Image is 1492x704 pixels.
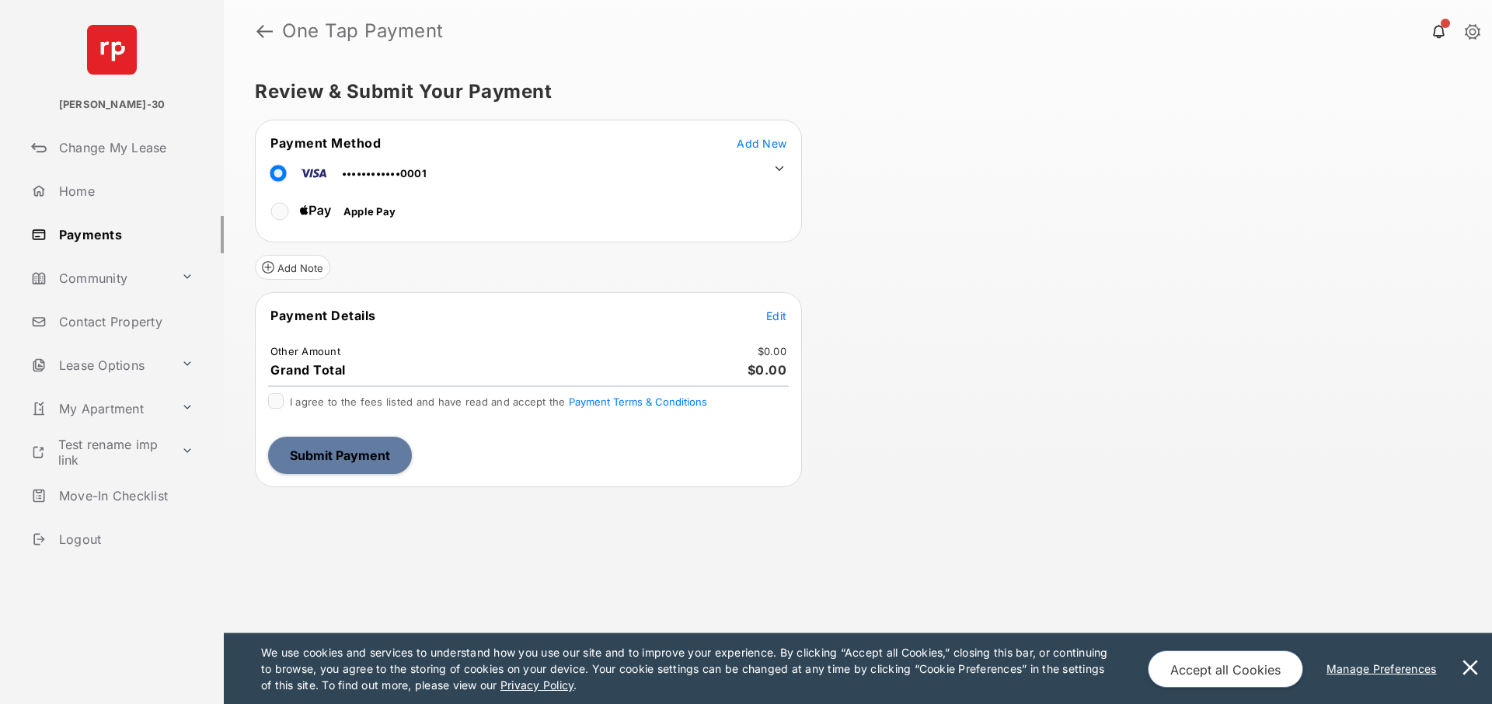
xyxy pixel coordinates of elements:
[25,390,175,427] a: My Apartment
[290,396,707,408] span: I agree to the fees listed and have read and accept the
[25,173,224,210] a: Home
[737,135,786,151] button: Add New
[282,22,444,40] strong: One Tap Payment
[270,344,341,358] td: Other Amount
[25,347,175,384] a: Lease Options
[25,521,224,558] a: Logout
[270,135,381,151] span: Payment Method
[1326,662,1443,675] u: Manage Preferences
[737,137,786,150] span: Add New
[270,308,376,323] span: Payment Details
[748,362,787,378] span: $0.00
[766,309,786,322] span: Edit
[270,362,346,378] span: Grand Total
[255,82,1448,101] h5: Review & Submit Your Payment
[255,255,330,280] button: Add Note
[261,644,1115,693] p: We use cookies and services to understand how you use our site and to improve your experience. By...
[569,396,707,408] button: I agree to the fees listed and have read and accept the
[342,167,427,179] span: ••••••••••••0001
[268,437,412,474] button: Submit Payment
[1148,650,1303,688] button: Accept all Cookies
[59,97,166,113] p: [PERSON_NAME]-30
[25,260,175,297] a: Community
[25,477,224,514] a: Move-In Checklist
[757,344,787,358] td: $0.00
[343,205,396,218] span: Apple Pay
[87,25,137,75] img: svg+xml;base64,PHN2ZyB4bWxucz0iaHR0cDovL3d3dy53My5vcmcvMjAwMC9zdmciIHdpZHRoPSI2NCIgaGVpZ2h0PSI2NC...
[25,129,224,166] a: Change My Lease
[25,434,175,471] a: Test rename imp link
[25,303,224,340] a: Contact Property
[766,308,786,323] button: Edit
[25,216,224,253] a: Payments
[500,678,573,692] u: Privacy Policy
